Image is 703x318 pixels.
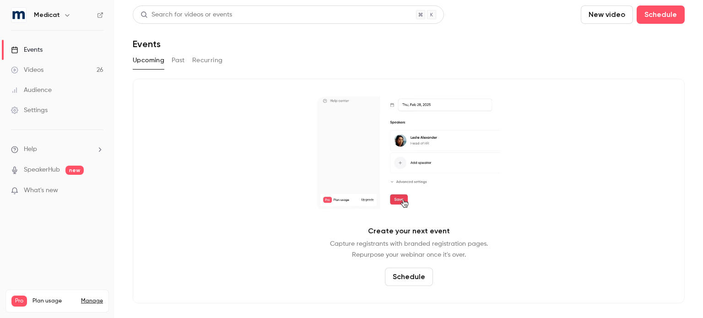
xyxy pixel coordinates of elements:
li: help-dropdown-opener [11,145,103,154]
h1: Events [133,38,161,49]
button: Schedule [385,268,433,286]
div: Videos [11,65,43,75]
button: Past [172,53,185,68]
span: new [65,166,84,175]
img: Medicat [11,8,26,22]
button: Upcoming [133,53,164,68]
div: Settings [11,106,48,115]
span: Help [24,145,37,154]
p: Create your next event [368,226,450,237]
span: What's new [24,186,58,195]
a: Manage [81,297,103,305]
span: Plan usage [32,297,76,305]
div: Search for videos or events [141,10,232,20]
div: Events [11,45,43,54]
h6: Medicat [34,11,60,20]
a: SpeakerHub [24,165,60,175]
button: New video [581,5,633,24]
button: Recurring [192,53,223,68]
button: Schedule [637,5,685,24]
span: Pro [11,296,27,307]
div: Audience [11,86,52,95]
p: Capture registrants with branded registration pages. Repurpose your webinar once it's over. [330,238,488,260]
